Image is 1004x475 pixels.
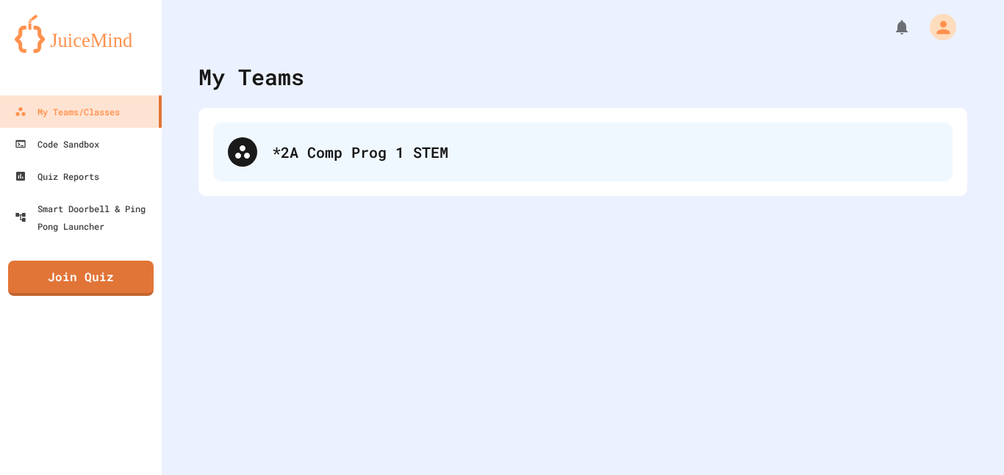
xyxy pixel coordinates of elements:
div: Quiz Reports [15,167,99,185]
div: *2A Comp Prog 1 STEM [272,141,938,163]
div: *2A Comp Prog 1 STEM [213,123,953,181]
div: Smart Doorbell & Ping Pong Launcher [15,200,156,235]
div: My Notifications [866,15,914,40]
div: Code Sandbox [15,135,99,153]
a: Join Quiz [8,261,154,296]
div: My Teams [198,60,304,93]
div: My Teams/Classes [15,103,120,120]
img: logo-orange.svg [15,15,147,53]
div: My Account [914,10,960,44]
